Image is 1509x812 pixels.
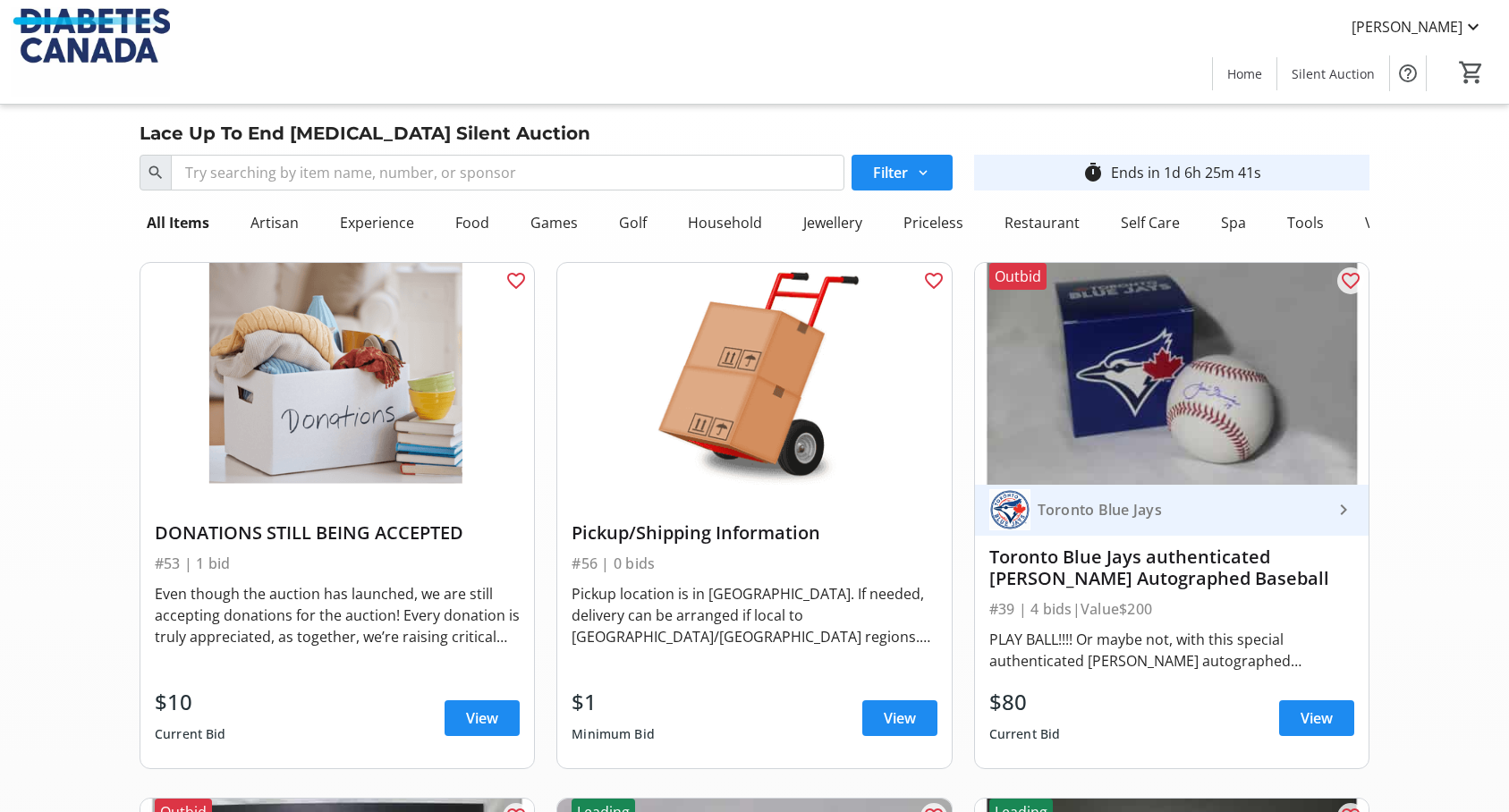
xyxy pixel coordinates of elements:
a: Silent Auction [1277,57,1389,90]
div: All Items [140,205,216,241]
div: #53 | 1 bid [155,551,520,576]
div: Toronto Blue Jays [1030,501,1333,519]
span: [PERSON_NAME] [1352,16,1462,38]
button: Help [1390,55,1426,91]
div: Experience [333,205,421,241]
span: Silent Auction [1292,64,1375,83]
mat-icon: favorite_outline [923,270,945,292]
div: $1 [572,686,655,718]
div: DONATIONS STILL BEING ACCEPTED [155,522,520,544]
div: Games [523,205,585,241]
div: Current Bid [155,718,226,750]
button: Cart [1455,56,1488,89]
a: Home [1213,57,1276,90]
mat-icon: favorite_outline [505,270,527,292]
div: Jewellery [796,205,869,241]
div: Minimum Bid [572,718,655,750]
div: $10 [155,686,226,718]
div: #56 | 0 bids [572,551,937,576]
div: Household [681,205,769,241]
img: Diabetes Canada's Logo [11,7,170,97]
button: Filter [852,155,953,190]
div: Current Bid [989,718,1061,750]
div: Self Care [1114,205,1187,241]
div: Pickup location is in [GEOGRAPHIC_DATA]. If needed, delivery can be arranged if local to [GEOGRAP... [572,583,937,647]
span: View [884,707,916,729]
span: View [466,707,498,729]
button: [PERSON_NAME] [1337,13,1498,41]
mat-icon: keyboard_arrow_right [1333,499,1354,520]
div: Toronto Blue Jays authenticated [PERSON_NAME] Autographed Baseball [989,546,1354,589]
mat-icon: favorite_outline [1340,270,1361,292]
div: #39 | 4 bids | Value $200 [989,596,1354,622]
span: Home [1227,64,1262,83]
a: Toronto Blue JaysToronto Blue Jays [975,485,1369,536]
div: Spa [1214,205,1253,241]
input: Try searching by item name, number, or sponsor [171,155,844,190]
div: Outbid [989,263,1047,290]
div: Pickup/Shipping Information [572,522,937,544]
span: Filter [873,162,908,183]
div: Even though the auction has launched, we are still accepting donations for the auction! Every don... [155,583,520,647]
img: DONATIONS STILL BEING ACCEPTED [140,263,534,485]
div: Restaurant [997,205,1087,241]
span: View [1301,707,1333,729]
div: Vehicle [1358,205,1420,241]
div: Food [448,205,496,241]
img: Toronto Blue Jays [989,489,1030,530]
div: Golf [612,205,654,241]
img: Toronto Blue Jays authenticated Jose Berrios Autographed Baseball [975,263,1369,485]
img: Pickup/Shipping Information [557,263,951,485]
div: $80 [989,686,1061,718]
a: View [445,700,520,736]
div: Lace Up To End [MEDICAL_DATA] Silent Auction [129,119,601,148]
div: Priceless [896,205,971,241]
div: Ends in 1d 6h 25m 41s [1111,162,1261,183]
a: View [862,700,937,736]
div: Tools [1280,205,1331,241]
a: View [1279,700,1354,736]
div: PLAY BALL!!!! Or maybe not, with this special authenticated [PERSON_NAME] autographed baseball!!!... [989,629,1354,672]
mat-icon: timer_outline [1082,162,1104,183]
div: Artisan [243,205,306,241]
